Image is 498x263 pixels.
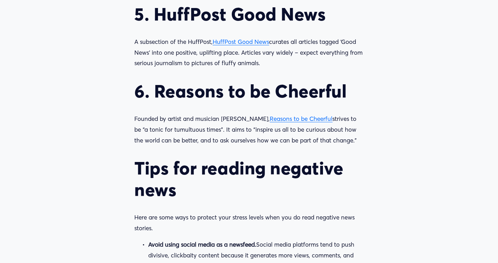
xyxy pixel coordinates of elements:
p: Here are some ways to protect your stress levels when you do read negative news stories. [134,212,363,233]
p: A subsection of the HuffPost, curates all articles tagged ‘Good News’ into one positive, upliftin... [134,37,363,69]
a: Reasons to be Cheerful [270,115,332,122]
h2: 5. HuffPost Good News [134,3,363,25]
p: Founded by artist and musician [PERSON_NAME], strives to be “a tonic for tumultuous times”. It ai... [134,114,363,146]
h2: 6. Reasons to be Cheerful [134,80,363,102]
strong: Avoid using social media as a newsfeed. [148,241,256,248]
a: HuffPost Good News [213,38,269,45]
h2: Tips for reading negative news [134,157,363,200]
